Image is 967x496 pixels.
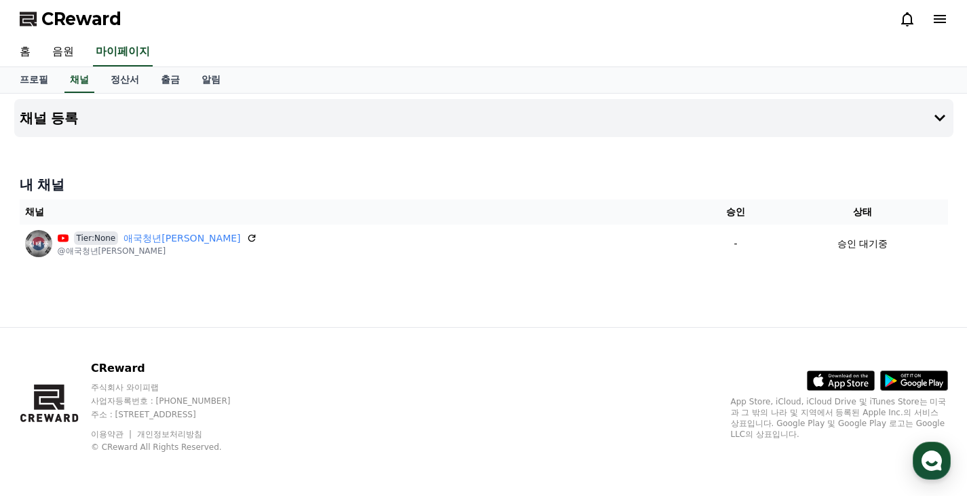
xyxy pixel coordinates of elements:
[731,396,948,440] p: App Store, iCloud, iCloud Drive 및 iTunes Store는 미국과 그 밖의 나라 및 지역에서 등록된 Apple Inc.의 서비스 상표입니다. Goo...
[20,111,79,126] h4: 채널 등록
[137,430,202,439] a: 개인정보처리방침
[837,237,888,251] p: 승인 대기중
[20,199,695,225] th: 채널
[41,38,85,66] a: 음원
[91,382,257,393] p: 주식회사 와이피랩
[14,99,953,137] button: 채널 등록
[191,67,231,93] a: 알림
[91,396,257,406] p: 사업자등록번호 : [PHONE_NUMBER]
[9,67,59,93] a: 프로필
[150,67,191,93] a: 출금
[41,8,121,30] span: CReward
[64,67,94,93] a: 채널
[91,409,257,420] p: 주소 : [STREET_ADDRESS]
[20,8,121,30] a: CReward
[91,360,257,377] p: CReward
[777,199,947,225] th: 상태
[58,246,257,256] p: @애국청년[PERSON_NAME]
[9,38,41,66] a: 홈
[694,199,777,225] th: 승인
[100,67,150,93] a: 정산서
[74,231,119,245] span: Tier:None
[20,175,948,194] h4: 내 채널
[93,38,153,66] a: 마이페이지
[91,442,257,453] p: © CReward All Rights Reserved.
[25,230,52,257] img: 애국청년김태풍
[124,231,240,246] a: 애국청년[PERSON_NAME]
[700,237,772,251] p: -
[91,430,134,439] a: 이용약관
